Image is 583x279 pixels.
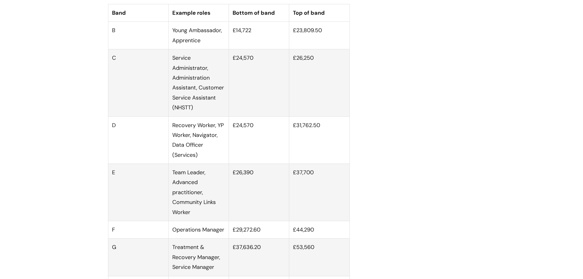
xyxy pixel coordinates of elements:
td: £14,722 [229,22,289,49]
td: Recovery Worker, YP Worker, Navigator, Data Officer (Services) [168,116,229,164]
th: Example roles [168,4,229,21]
td: £53,560 [289,239,349,276]
td: £24,570 [229,49,289,116]
td: £37,700 [289,164,349,221]
td: G [108,239,168,276]
td: £23,809.50 [289,22,349,49]
td: B [108,22,168,49]
td: £31,762.50 [289,116,349,164]
td: £44,290 [289,221,349,239]
td: E [108,164,168,221]
td: Operations Manager [168,221,229,239]
td: Team Leader, Advanced practitioner, Community Links Worker [168,164,229,221]
td: Treatment & Recovery Manager, Service Manager [168,239,229,276]
td: £29,272.60 [229,221,289,239]
th: Top of band [289,4,349,21]
td: £24,570 [229,116,289,164]
td: £26,390 [229,164,289,221]
td: C [108,49,168,116]
td: Young Ambassador, Apprentice [168,22,229,49]
td: F [108,221,168,239]
td: £37,636.20 [229,239,289,276]
td: D [108,116,168,164]
td: £26,250 [289,49,349,116]
th: Band [108,4,168,21]
td: Service Administrator, Administration Assistant, Customer Service Assistant (NHSTT) [168,49,229,116]
th: Bottom of band [229,4,289,21]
